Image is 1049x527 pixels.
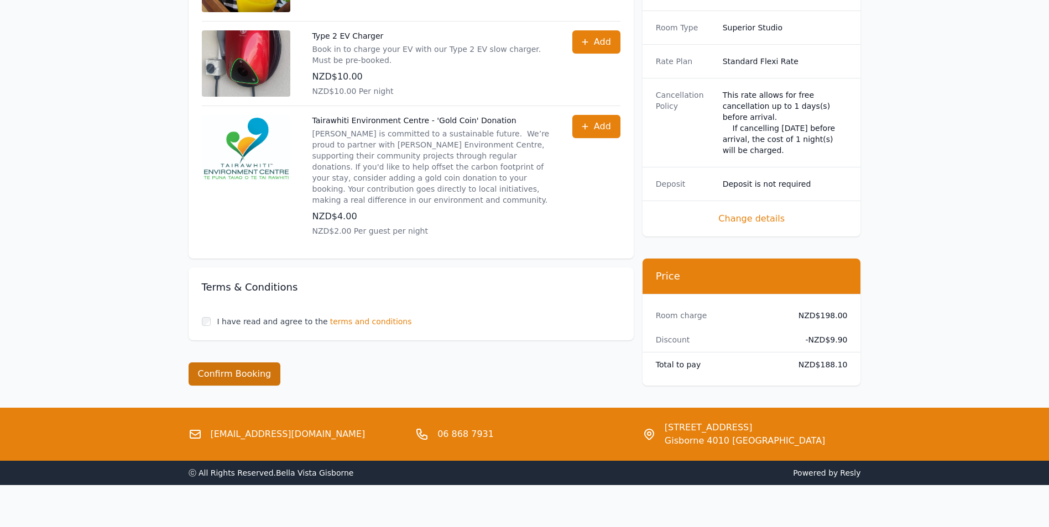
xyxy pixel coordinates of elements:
[656,56,714,67] dt: Rate Plan
[723,56,848,67] dd: Standard Flexi Rate
[723,22,848,33] dd: Superior Studio
[312,44,550,66] p: Book in to charge your EV with our Type 2 EV slow charger. Must be pre-booked.
[312,115,550,126] p: Tairawhiti Environment Centre - 'Gold Coin' Donation
[665,421,825,434] span: [STREET_ADDRESS]
[312,210,550,223] p: NZD$4.00
[723,178,848,189] dd: Deposit is not required
[656,359,781,370] dt: Total to pay
[572,30,620,54] button: Add
[202,30,290,97] img: Type 2 EV Charger
[656,89,714,156] dt: Cancellation Policy
[656,310,781,321] dt: Room charge
[312,128,550,205] p: [PERSON_NAME] is committed to a sustainable future. We’re proud to partner with [PERSON_NAME] Env...
[330,316,412,327] span: terms and conditions
[790,359,848,370] dd: NZD$188.10
[840,468,860,477] a: Resly
[790,310,848,321] dd: NZD$198.00
[656,178,714,189] dt: Deposit
[312,86,550,97] p: NZD$10.00 Per night
[312,70,550,83] p: NZD$10.00
[202,281,620,294] h3: Terms & Conditions
[594,35,611,49] span: Add
[665,434,825,447] span: Gisborne 4010 [GEOGRAPHIC_DATA]
[189,362,281,386] button: Confirm Booking
[437,428,494,441] a: 06 868 7931
[656,22,714,33] dt: Room Type
[202,115,290,181] img: Tairawhiti Environment Centre - 'Gold Coin' Donation
[656,334,781,345] dt: Discount
[189,468,354,477] span: ⓒ All Rights Reserved. Bella Vista Gisborne
[594,120,611,133] span: Add
[211,428,366,441] a: [EMAIL_ADDRESS][DOMAIN_NAME]
[723,89,848,156] div: This rate allows for free cancellation up to 1 days(s) before arrival. If cancelling [DATE] befor...
[656,270,848,283] h3: Price
[656,212,848,225] span: Change details
[529,467,861,478] span: Powered by
[312,225,550,236] p: NZD$2.00 Per guest per night
[217,317,328,326] label: I have read and agree to the
[572,115,620,138] button: Add
[790,334,848,345] dd: - NZD$9.90
[312,30,550,41] p: Type 2 EV Charger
